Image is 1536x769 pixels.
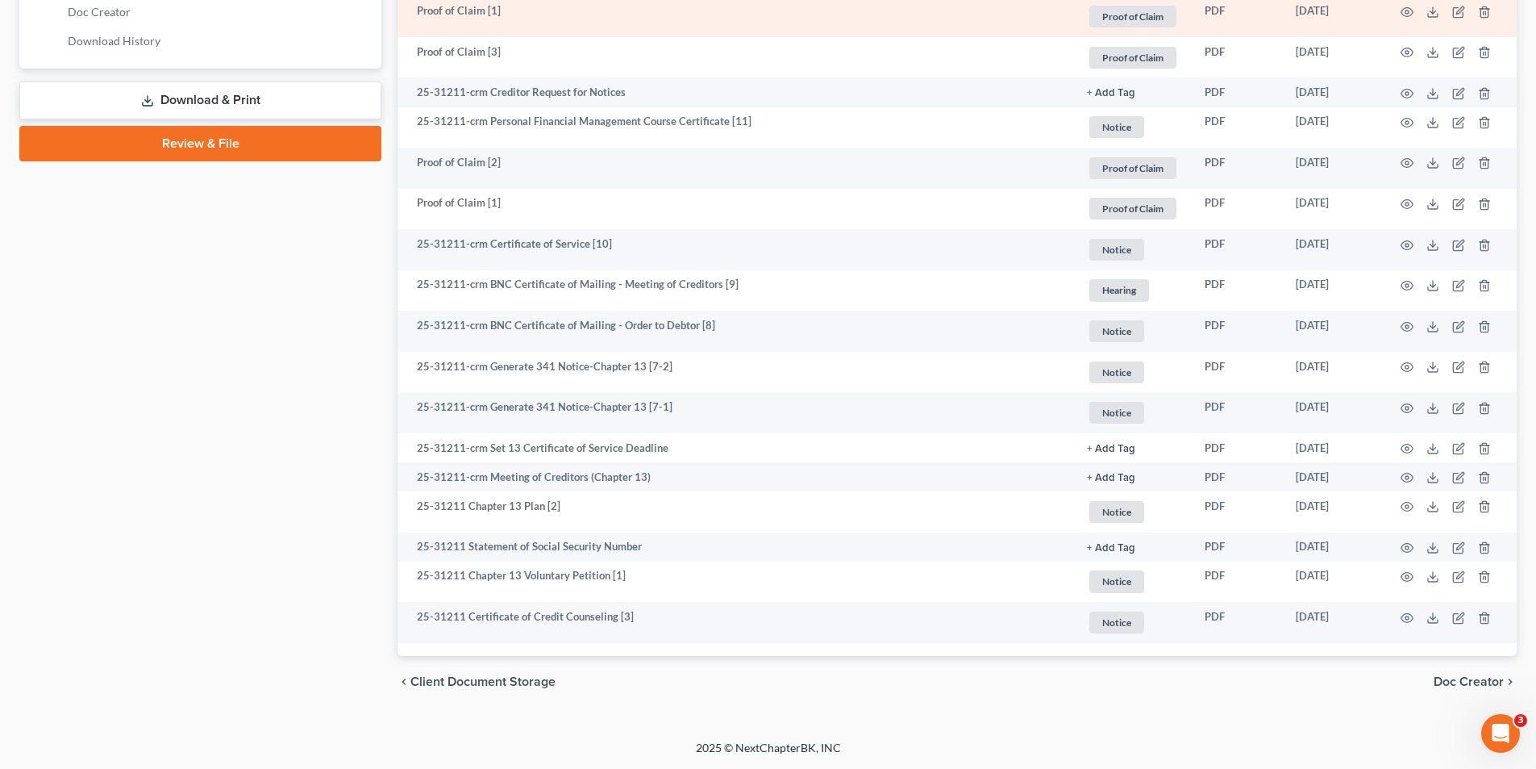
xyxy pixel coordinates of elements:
[1087,195,1179,222] a: Proof of Claim
[1087,609,1179,636] a: Notice
[1192,602,1283,643] td: PDF
[1087,444,1135,454] button: + Add Tag
[1192,37,1283,78] td: PDF
[1192,491,1283,533] td: PDF
[1087,499,1179,525] a: Notice
[398,148,1074,189] td: Proof of Claim [2]
[1283,433,1381,462] td: [DATE]
[398,392,1074,433] td: 25-31211-crm Generate 341 Notice-Chapter 13 [7-1]
[398,107,1074,148] td: 25-31211-crm Personal Financial Management Course Certificate [11]
[1283,311,1381,352] td: [DATE]
[1283,491,1381,533] td: [DATE]
[1192,107,1283,148] td: PDF
[398,562,1074,603] td: 25-31211 Chapter 13 Voluntary Petition [1]
[398,311,1074,352] td: 25-31211-crm BNC Certificate of Mailing - Order to Debtor [8]
[398,602,1074,643] td: 25-31211 Certificate of Credit Counseling [3]
[68,34,160,48] span: Download History
[1089,402,1144,424] span: Notice
[1087,543,1135,554] button: + Add Tag
[1192,562,1283,603] td: PDF
[1192,270,1283,311] td: PDF
[1087,473,1135,483] button: + Add Tag
[1283,562,1381,603] td: [DATE]
[1283,533,1381,562] td: [DATE]
[1087,88,1135,98] button: + Add Tag
[1192,189,1283,230] td: PDF
[1283,148,1381,189] td: [DATE]
[1283,107,1381,148] td: [DATE]
[1089,362,1144,383] span: Notice
[398,270,1074,311] td: 25-31211-crm BNC Certificate of Mailing - Meeting of Creditors [9]
[1087,236,1179,263] a: Notice
[1087,85,1179,100] a: + Add Tag
[1087,568,1179,595] a: Notice
[1087,470,1179,485] a: + Add Tag
[1089,279,1149,301] span: Hearing
[1089,157,1176,179] span: Proof of Claim
[1283,462,1381,491] td: [DATE]
[398,229,1074,270] td: 25-31211-crm Certificate of Service [10]
[1089,47,1176,69] span: Proof of Claim
[1089,116,1144,138] span: Notice
[1192,148,1283,189] td: PDF
[1481,714,1520,753] iframe: Intercom live chat
[398,37,1074,78] td: Proof of Claim [3]
[1087,277,1179,303] a: Hearing
[1087,114,1179,140] a: Notice
[55,27,381,56] a: Download History
[1504,675,1517,688] i: chevron_right
[1283,602,1381,643] td: [DATE]
[1089,501,1144,523] span: Notice
[1192,311,1283,352] td: PDF
[1514,714,1527,727] span: 3
[398,533,1074,562] td: 25-31211 Statement of Social Security Number
[1192,229,1283,270] td: PDF
[1089,198,1176,219] span: Proof of Claim
[1283,189,1381,230] td: [DATE]
[1087,155,1179,182] a: Proof of Claim
[1283,392,1381,433] td: [DATE]
[1283,229,1381,270] td: [DATE]
[1283,270,1381,311] td: [DATE]
[1192,533,1283,562] td: PDF
[19,126,381,161] a: Review & File
[398,433,1074,462] td: 25-31211-crm Set 13 Certificate of Service Deadline
[1192,433,1283,462] td: PDF
[1087,359,1179,386] a: Notice
[1087,539,1179,554] a: + Add Tag
[398,352,1074,393] td: 25-31211-crm Generate 341 Notice-Chapter 13 [7-2]
[1089,320,1144,342] span: Notice
[1087,44,1179,71] a: Proof of Claim
[398,491,1074,533] td: 25-31211 Chapter 13 Plan [2]
[1087,318,1179,345] a: Notice
[309,740,1228,769] div: 2025 © NextChapterBK, INC
[398,675,410,688] i: chevron_left
[398,77,1074,107] td: 25-31211-crm Creditor Request for Notices
[68,5,131,19] span: Doc Creator
[398,462,1074,491] td: 25-31211-crm Meeting of Creditors (Chapter 13)
[1089,239,1144,261] span: Notice
[1087,399,1179,426] a: Notice
[1087,441,1179,456] a: + Add Tag
[1283,37,1381,78] td: [DATE]
[1434,675,1504,688] span: Doc Creator
[1192,352,1283,393] td: PDF
[1089,612,1144,633] span: Notice
[1192,462,1283,491] td: PDF
[1089,6,1176,27] span: Proof of Claim
[1283,77,1381,107] td: [DATE]
[410,675,556,688] span: Client Document Storage
[1089,570,1144,592] span: Notice
[398,675,556,688] button: chevron_left Client Document Storage
[1192,392,1283,433] td: PDF
[1434,675,1517,688] button: Doc Creator chevron_right
[1192,77,1283,107] td: PDF
[1283,352,1381,393] td: [DATE]
[398,189,1074,230] td: Proof of Claim [1]
[19,81,381,119] a: Download & Print
[1087,3,1179,30] a: Proof of Claim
